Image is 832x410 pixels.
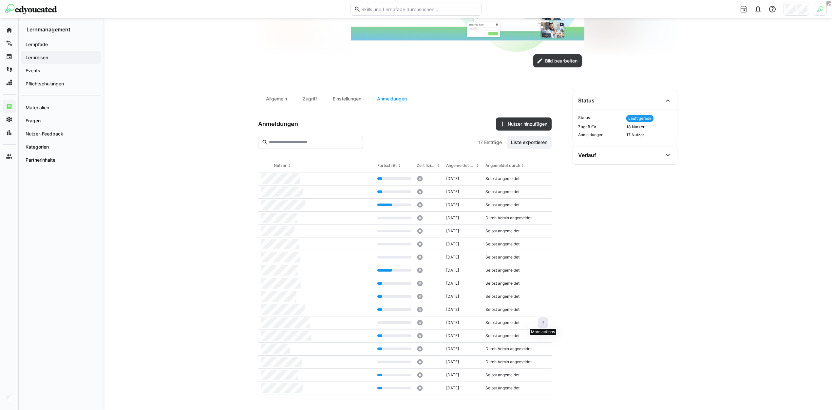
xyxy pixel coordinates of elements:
span: Durch Admin angemeldet [485,215,532,221]
span: [DATE] [446,307,459,312]
span: Einträge [484,139,502,146]
h3: Anmeldungen [258,120,298,128]
span: Selbst angemeldet [485,372,520,378]
button: Nutzer hinzufügen [496,117,552,131]
span: Selbst angemeldet [485,241,520,247]
span: Selbst angemeldet [485,320,520,325]
div: Angemeldet durch [485,163,520,168]
span: [DATE] [446,372,459,378]
button: Bild bearbeiten [533,54,582,67]
span: [DATE] [446,241,459,247]
span: [DATE] [446,202,459,207]
span: [DATE] [446,215,459,221]
span: [DATE] [446,189,459,194]
span: [DATE] [446,346,459,351]
div: Verlauf [578,152,596,158]
span: Selbst angemeldet [485,202,520,207]
span: Selbst angemeldet [485,176,520,181]
div: Fortschritt [377,163,397,168]
input: Skills und Lernpfade durchsuchen… [361,6,478,12]
span: [DATE] [446,176,459,181]
div: Nutzer [274,163,287,168]
span: [DATE] [446,281,459,286]
span: Nutzer hinzufügen [507,121,548,127]
span: 18 Nutzer [626,124,672,130]
span: 17 Nutzer [626,132,672,137]
span: Selbst angemeldet [485,294,520,299]
span: 17 [478,139,483,146]
span: Läuft gerade [628,116,652,121]
div: More actions [530,329,556,335]
span: Status [578,115,624,122]
span: Selbst angemeldet [485,281,520,286]
span: Durch Admin angemeldet [485,359,532,365]
span: Bild bearbeiten [544,58,578,64]
div: Angemeldet am [446,163,475,168]
span: [DATE] [446,333,459,338]
span: [DATE] [446,228,459,234]
span: [DATE] [446,268,459,273]
span: Selbst angemeldet [485,268,520,273]
span: [DATE] [446,359,459,365]
span: Selbst angemeldet [485,385,520,391]
span: [DATE] [446,385,459,391]
span: Selbst angemeldet [485,307,520,312]
div: Einstellungen [325,91,369,107]
div: Zertifiziert [417,163,436,168]
span: Selbst angemeldet [485,333,520,338]
span: [DATE] [446,255,459,260]
span: [DATE] [446,294,459,299]
span: Selbst angemeldet [485,228,520,234]
span: Selbst angemeldet [485,189,520,194]
span: Anmeldungen [578,132,624,137]
span: [DATE] [446,320,459,325]
span: Selbst angemeldet [485,255,520,260]
button: Liste exportieren [507,136,552,149]
div: Allgemein [258,91,295,107]
div: Zugriff [295,91,325,107]
span: Durch Admin angemeldet [485,346,532,351]
span: Zugriff für [578,124,624,130]
div: Anmeldungen [369,91,415,107]
span: Liste exportieren [510,139,548,146]
div: Status [578,97,595,104]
